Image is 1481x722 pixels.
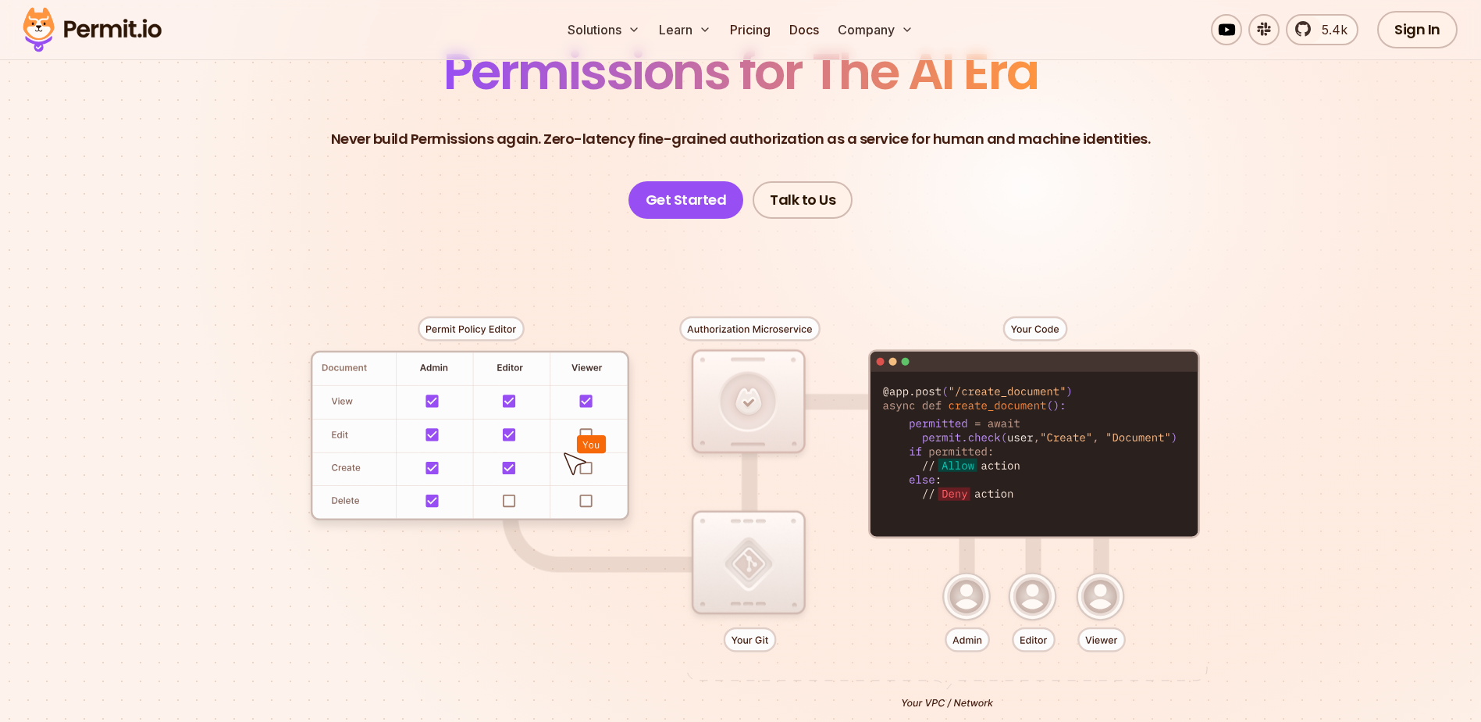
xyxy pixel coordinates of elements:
a: Pricing [724,14,777,45]
img: Permit logo [16,3,169,56]
a: 5.4k [1286,14,1358,45]
a: Talk to Us [753,181,853,219]
span: 5.4k [1312,20,1347,39]
a: Sign In [1377,11,1458,48]
button: Solutions [561,14,646,45]
a: Get Started [628,181,744,219]
button: Learn [653,14,717,45]
span: Permissions for The AI Era [443,37,1038,106]
a: Docs [783,14,825,45]
button: Company [831,14,920,45]
p: Never build Permissions again. Zero-latency fine-grained authorization as a service for human and... [331,128,1151,150]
